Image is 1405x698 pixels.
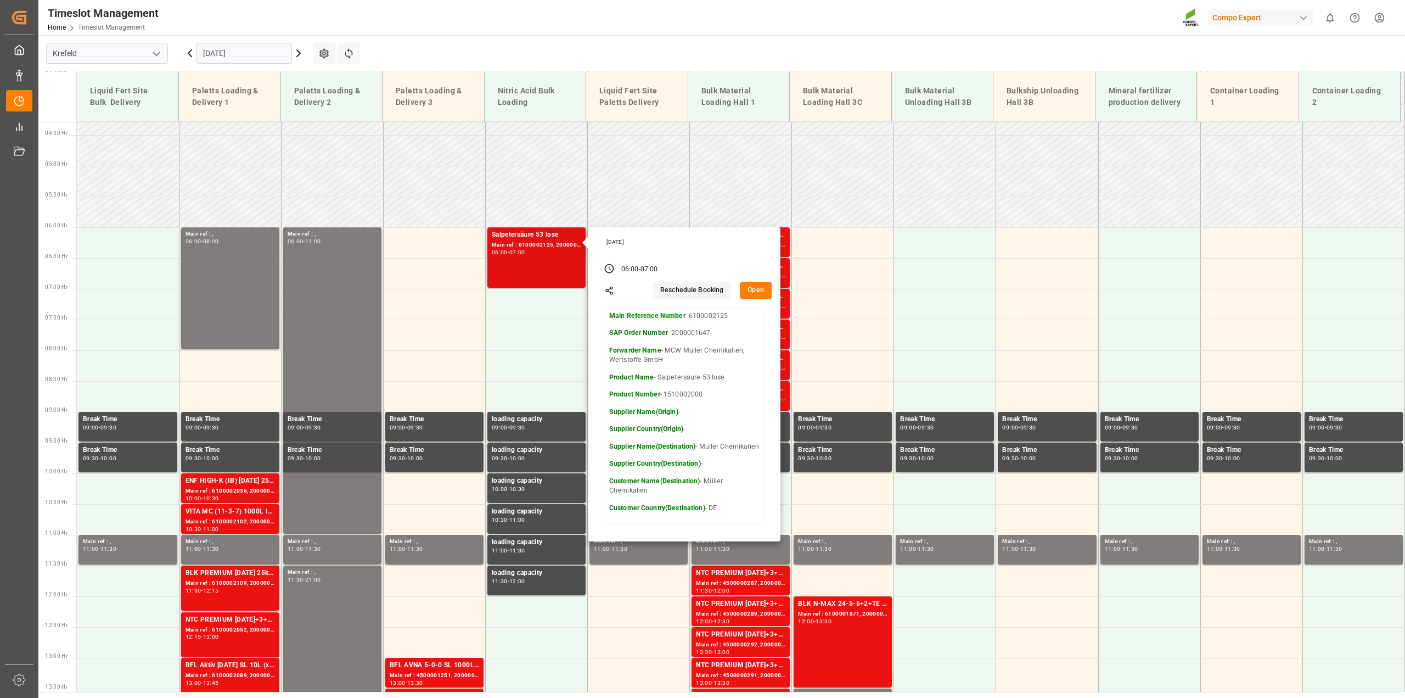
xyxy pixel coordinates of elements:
div: BLK N-MAX 24-5-5+2+TE BULK [798,599,887,610]
div: 09:00 [186,425,201,430]
div: 10:00 [305,456,321,461]
div: 10:00 [186,496,201,501]
div: - [201,634,203,639]
div: 07:00 [640,265,658,275]
div: - [814,456,816,461]
div: - [99,456,100,461]
div: - [1325,546,1327,551]
div: Main ref : , [83,537,173,546]
div: 11:30 [203,546,219,551]
div: - [303,239,305,244]
div: VITA MC (11-3-7) 1000L IBC DE [186,506,275,517]
div: - [201,496,203,501]
div: - [916,425,918,430]
strong: Supplier Country(Destination) [609,460,701,467]
div: 07:00 [509,250,525,255]
div: Break Time [1105,445,1194,456]
div: Main ref : , [1105,537,1194,546]
div: 09:00 [798,425,814,430]
div: Main ref : 6100002125, 2000001647 [492,241,581,250]
div: 09:30 [1207,456,1223,461]
div: Main ref : , [594,537,683,546]
div: Break Time [390,414,479,425]
div: 11:00 [492,548,508,553]
div: 11:30 [1224,546,1240,551]
div: 09:00 [1309,425,1325,430]
span: 10:00 Hr [45,468,68,474]
div: Paletts Loading & Delivery 3 [391,81,475,113]
div: NTC PREMIUM [DATE]+3+TE BULK [696,660,785,671]
div: Main ref : 6100002052, 2000000797 [186,626,275,635]
div: 11:00 [1105,546,1121,551]
div: 10:30 [492,517,508,522]
div: 09:30 [288,456,304,461]
div: 12:30 [713,619,729,624]
span: 12:00 Hr [45,591,68,598]
div: 13:30 [713,680,729,685]
strong: Supplier Name(Origin) [609,408,678,416]
div: 11:30 [305,546,321,551]
div: Break Time [1002,414,1092,425]
div: Main ref : 4500000289, 2000000239 [696,610,785,619]
div: 09:00 [288,425,304,430]
div: 10:00 [1224,456,1240,461]
div: Paletts Loading & Delivery 2 [290,81,374,113]
div: loading capacity [492,445,581,456]
div: Break Time [186,414,275,425]
span: 06:30 Hr [45,253,68,259]
div: Main ref : 4500000287, 2000000239 [696,579,785,588]
div: 11:00 [288,546,304,551]
div: 11:00 [186,546,201,551]
div: Main ref : , [1002,537,1092,546]
div: 09:30 [492,456,508,461]
button: Help Center [1342,5,1367,30]
div: Break Time [1105,414,1194,425]
div: 11:00 [798,546,814,551]
div: Compo Expert [1208,10,1313,26]
div: 11:00 [509,517,525,522]
span: 09:00 Hr [45,407,68,413]
div: Nitric Acid Bulk Loading [493,81,577,113]
div: 09:30 [186,456,201,461]
div: Break Time [1309,445,1398,456]
div: 11:30 [1327,546,1342,551]
div: 09:30 [83,456,99,461]
div: 11:30 [186,588,201,593]
div: 11:30 [816,546,831,551]
div: Main ref : 4500000292, 2000000239 [696,640,785,650]
div: - [508,487,509,492]
strong: Supplier Name(Destination) [609,443,695,450]
div: 09:30 [305,425,321,430]
div: Main ref : , [288,568,377,577]
div: Main ref : , [288,537,377,546]
span: 05:30 Hr [45,192,68,198]
div: 11:00 [1309,546,1325,551]
div: 09:30 [1309,456,1325,461]
div: 13:00 [713,650,729,655]
div: Bulk Material Unloading Hall 3B [901,81,985,113]
div: 11:00 [83,546,99,551]
span: 06:00 Hr [45,222,68,228]
div: - [201,456,203,461]
p: - [609,459,760,469]
div: - [201,527,203,532]
div: 10:00 [918,456,934,461]
div: 08:00 [203,239,219,244]
div: Main ref : , [900,537,990,546]
div: 11:30 [1122,546,1138,551]
div: Break Time [798,445,887,456]
button: open menu [148,45,164,62]
div: 11:00 [594,546,610,551]
span: 09:30 Hr [45,438,68,444]
div: - [712,680,713,685]
div: Bulkship Unloading Hall 3B [1002,81,1086,113]
div: 10:00 [509,456,525,461]
div: Main ref : , [186,537,275,546]
div: - [406,425,407,430]
div: Break Time [900,445,990,456]
div: 10:30 [186,527,201,532]
div: - [916,546,918,551]
div: Bulk Material Loading Hall 3C [799,81,883,113]
div: 12:00 [696,619,712,624]
div: - [1325,456,1327,461]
